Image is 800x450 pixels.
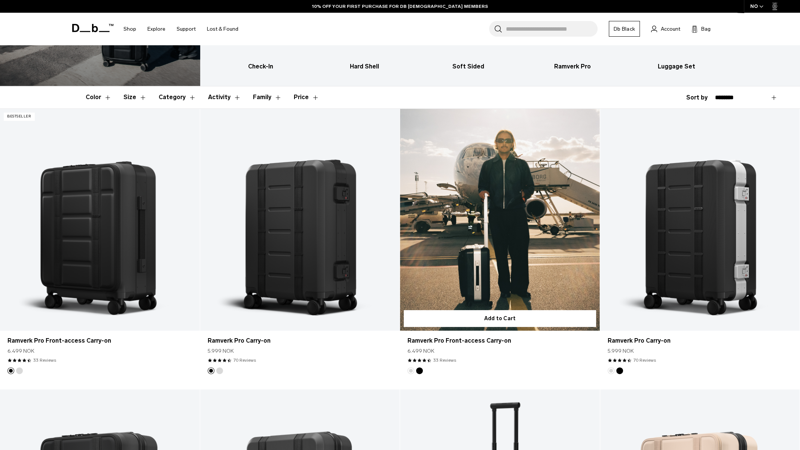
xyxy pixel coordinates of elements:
span: 6.499 NOK [7,347,34,355]
button: Black Out [616,367,623,374]
a: Ramverk Pro Front-access Carry-on [7,336,192,345]
a: 10% OFF YOUR FIRST PURCHASE FOR DB [DEMOGRAPHIC_DATA] MEMBERS [312,3,488,10]
a: 70 reviews [633,357,656,364]
a: Explore [147,16,165,42]
button: Silver [16,367,23,374]
a: Lost & Found [207,16,238,42]
button: Black Out [208,367,214,374]
a: Account [651,24,680,33]
a: Ramverk Pro Carry-on [200,109,400,331]
a: 33 reviews [33,357,56,364]
button: Black Out [416,367,423,374]
a: 33 reviews [433,357,456,364]
button: Silver [608,367,614,374]
button: Bag [691,24,711,33]
button: Toggle Filter [253,86,282,108]
button: Toggle Filter [86,86,112,108]
a: Support [177,16,196,42]
a: Ramverk Pro Front-access Carry-on [400,109,600,331]
h3: Soft Sided [423,62,514,71]
button: Toggle Filter [123,86,147,108]
h3: Hard Shell [319,62,410,71]
span: 5.999 NOK [608,347,634,355]
button: Toggle Filter [208,86,241,108]
button: Toggle Filter [159,86,196,108]
button: Toggle Price [294,86,319,108]
h3: Ramverk Pro [527,62,618,71]
button: Add to Cart [404,310,596,327]
span: 5.999 NOK [208,347,234,355]
button: Silver [407,367,414,374]
p: Bestseller [4,113,34,120]
a: Ramverk Pro Carry-on [600,109,800,331]
h3: Check-In [215,62,306,71]
h3: Luggage Set [631,62,722,71]
a: 70 reviews [233,357,256,364]
span: Account [661,25,680,33]
button: Black Out [7,367,14,374]
span: Bag [701,25,711,33]
nav: Main Navigation [118,13,244,45]
a: Ramverk Pro Carry-on [208,336,393,345]
a: Db Black [609,21,640,37]
span: 6.499 NOK [407,347,434,355]
a: Ramverk Pro Front-access Carry-on [407,336,592,345]
button: Silver [216,367,223,374]
a: Ramverk Pro Carry-on [608,336,793,345]
a: Shop [123,16,136,42]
